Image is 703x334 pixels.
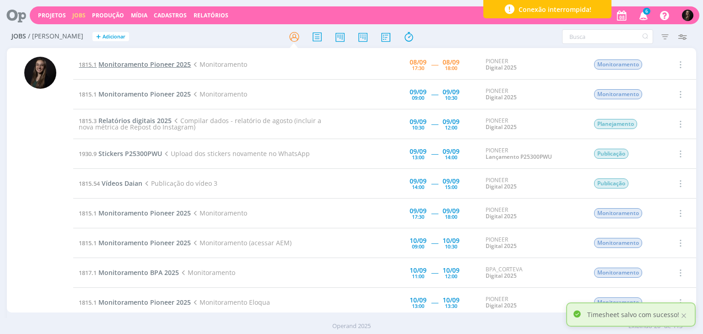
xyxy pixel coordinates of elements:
[681,7,694,23] button: N
[79,90,97,98] span: 1815.1
[486,242,517,250] a: Digital 2025
[594,119,637,129] span: Planejamento
[412,274,424,279] div: 11:00
[72,11,86,19] a: Jobs
[79,149,162,158] a: 1930.9Stickers P25300PWU
[412,155,424,160] div: 13:00
[443,148,460,155] div: 09/09
[79,239,97,247] span: 1815.1
[79,150,97,158] span: 1930.9
[191,298,270,307] span: Monitoramento Eloqua
[643,8,650,15] span: 6
[486,177,580,190] div: PIONEER
[445,214,457,219] div: 18:00
[79,117,97,125] span: 1815.3
[486,58,580,71] div: PIONEER
[79,60,191,69] a: 1815.1Monitoramento Pioneer 2025
[98,149,162,158] span: Stickers P25300PWU
[594,297,642,307] span: Monitoramento
[70,12,88,19] button: Jobs
[431,119,438,128] span: -----
[410,148,427,155] div: 09/09
[594,89,642,99] span: Monitoramento
[519,5,591,14] span: Conexão interrompida!
[443,119,460,125] div: 09/09
[431,149,438,158] span: -----
[98,298,191,307] span: Monitoramento Pioneer 2025
[194,11,228,19] a: Relatórios
[179,268,235,277] span: Monitoramento
[191,60,247,69] span: Monitoramento
[486,212,517,220] a: Digital 2025
[410,237,427,244] div: 10/09
[79,116,321,131] span: Compilar dados - relatório de agosto (incluir a nova métrica de Repost do Instagram)
[431,298,438,307] span: -----
[594,238,642,248] span: Monitoramento
[98,60,191,69] span: Monitoramento Pioneer 2025
[486,296,580,309] div: PIONEER
[445,274,457,279] div: 12:00
[35,12,69,19] button: Projetos
[486,88,580,101] div: PIONEER
[410,208,427,214] div: 09/09
[443,267,460,274] div: 10/09
[412,184,424,189] div: 14:00
[92,32,129,42] button: +Adicionar
[131,11,147,19] a: Mídia
[151,12,189,19] button: Cadastros
[443,237,460,244] div: 10/09
[154,11,187,19] span: Cadastros
[142,179,217,188] span: Publicação do vídeo 3
[486,64,517,71] a: Digital 2025
[431,268,438,277] span: -----
[486,123,517,131] a: Digital 2025
[102,179,142,188] span: Vídeos Daian
[594,178,628,189] span: Publicação
[412,303,424,308] div: 13:00
[191,209,247,217] span: Monitoramento
[410,119,427,125] div: 09/09
[486,118,580,131] div: PIONEER
[431,179,438,188] span: -----
[79,209,191,217] a: 1815.1Monitoramento Pioneer 2025
[445,184,457,189] div: 15:00
[486,207,580,220] div: PIONEER
[594,268,642,278] span: Monitoramento
[410,267,427,274] div: 10/09
[587,310,679,319] p: Timesheet salvo com sucesso!
[443,178,460,184] div: 09/09
[410,178,427,184] div: 09/09
[594,59,642,70] span: Monitoramento
[486,237,580,250] div: PIONEER
[79,60,97,69] span: 1815.1
[89,12,127,19] button: Produção
[98,116,172,125] span: Relatórios digitais 2025
[191,12,231,19] button: Relatórios
[431,60,438,69] span: -----
[412,125,424,130] div: 10:30
[79,179,100,188] span: 1815.54
[191,90,247,98] span: Monitoramento
[412,95,424,100] div: 09:00
[431,238,438,247] span: -----
[28,32,83,40] span: / [PERSON_NAME]
[443,208,460,214] div: 09/09
[98,209,191,217] span: Monitoramento Pioneer 2025
[98,268,179,277] span: Monitoramento BPA 2025
[410,89,427,95] div: 09/09
[445,303,457,308] div: 13:30
[191,238,291,247] span: Monitoramento (acessar AEM)
[486,147,580,161] div: PIONEER
[412,214,424,219] div: 17:30
[486,266,580,280] div: BPA_CORTEVA
[410,297,427,303] div: 10/09
[431,209,438,217] span: -----
[410,59,427,65] div: 08/09
[38,11,66,19] a: Projetos
[79,269,97,277] span: 1817.1
[445,95,457,100] div: 10:30
[412,244,424,249] div: 09:00
[594,208,642,218] span: Monitoramento
[79,90,191,98] a: 1815.1Monitoramento Pioneer 2025
[128,12,150,19] button: Mídia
